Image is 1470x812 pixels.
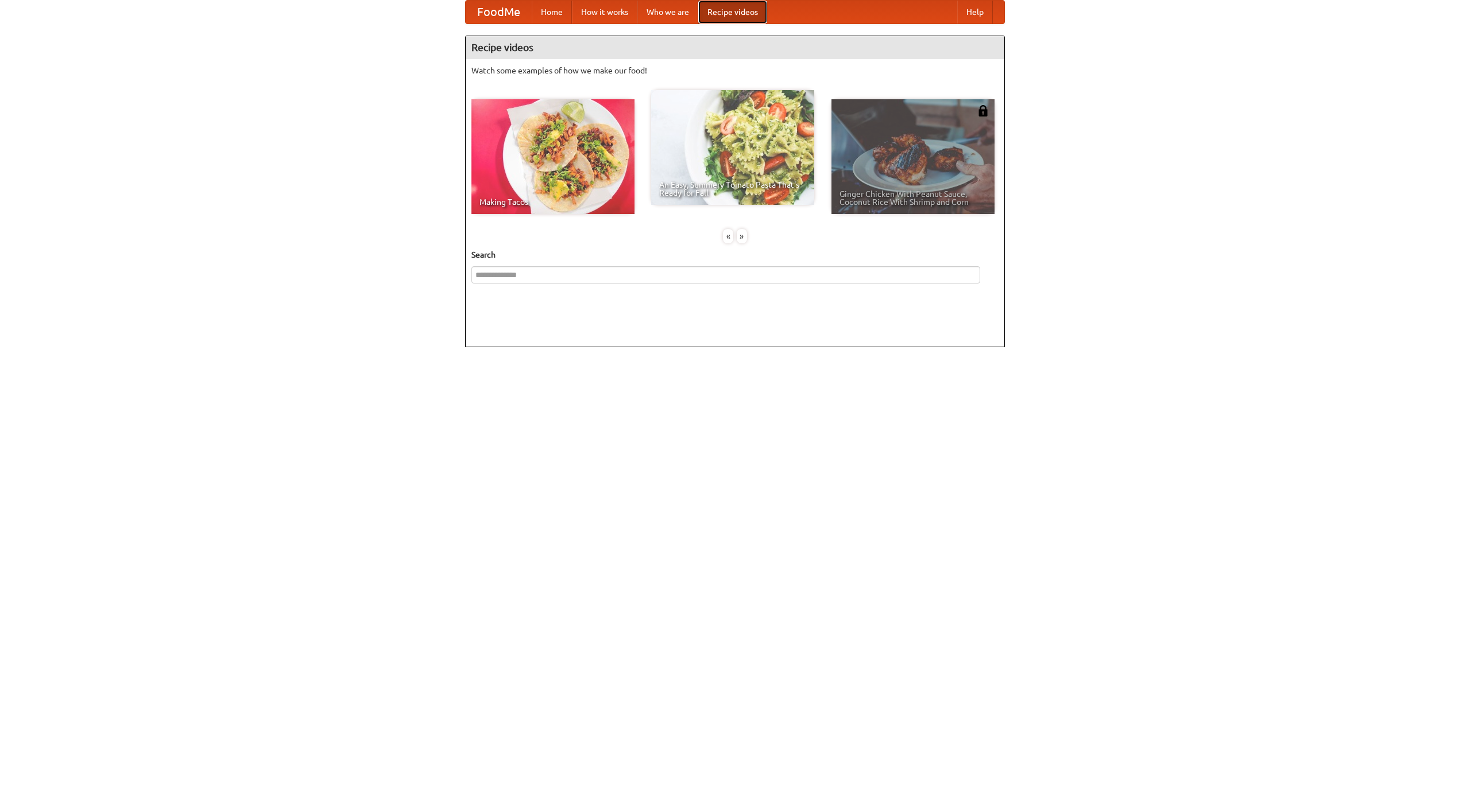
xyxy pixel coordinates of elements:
a: Home [532,1,572,24]
a: Who we are [637,1,698,24]
p: Watch some examples of how we make our food! [471,65,999,76]
a: Help [957,1,993,24]
a: Recipe videos [698,1,767,24]
span: An Easy, Summery Tomato Pasta That's Ready for Fall [659,181,806,197]
h4: Recipe videos [466,36,1004,59]
div: » [737,229,747,243]
a: Making Tacos [471,99,635,214]
img: 483408.png [977,105,989,116]
div: « [723,229,733,243]
a: An Easy, Summery Tomato Pasta That's Ready for Fall [651,90,814,205]
span: Making Tacos [479,198,626,206]
a: FoodMe [466,1,532,24]
a: How it works [572,1,637,24]
h5: Search [471,249,999,261]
